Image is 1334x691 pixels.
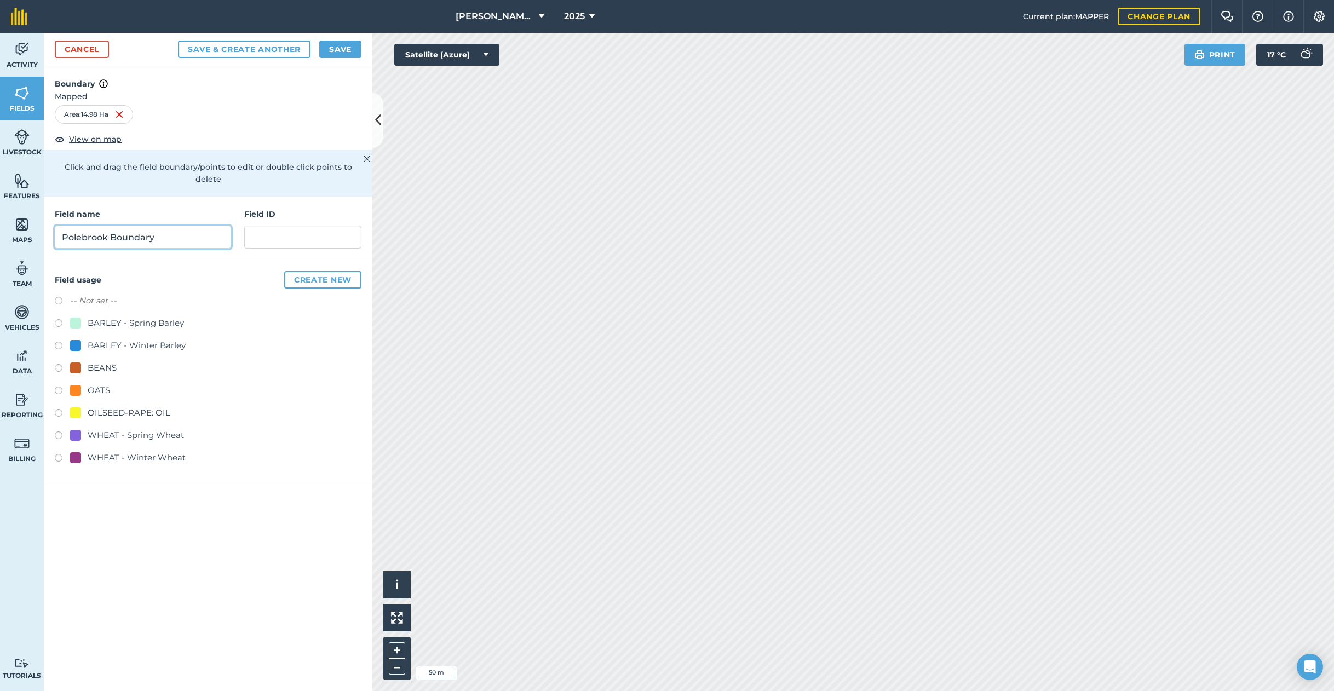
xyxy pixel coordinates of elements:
[395,578,399,591] span: i
[14,129,30,145] img: svg+xml;base64,PD94bWwgdmVyc2lvbj0iMS4wIiBlbmNvZGluZz0idXRmLTgiPz4KPCEtLSBHZW5lcmF0b3I6IEFkb2JlIE...
[44,90,372,102] span: Mapped
[88,316,184,330] div: BARLEY - Spring Barley
[178,41,311,58] button: Save & Create Another
[14,260,30,277] img: svg+xml;base64,PD94bWwgdmVyc2lvbj0iMS4wIiBlbmNvZGluZz0idXRmLTgiPz4KPCEtLSBHZW5lcmF0b3I6IEFkb2JlIE...
[70,294,117,307] label: -- Not set --
[14,391,30,408] img: svg+xml;base64,PD94bWwgdmVyc2lvbj0iMS4wIiBlbmNvZGluZz0idXRmLTgiPz4KPCEtLSBHZW5lcmF0b3I6IEFkb2JlIE...
[244,208,361,220] h4: Field ID
[1256,44,1323,66] button: 17 °C
[115,108,124,121] img: svg+xml;base64,PHN2ZyB4bWxucz0iaHR0cDovL3d3dy53My5vcmcvMjAwMC9zdmciIHdpZHRoPSIxNiIgaGVpZ2h0PSIyNC...
[14,304,30,320] img: svg+xml;base64,PD94bWwgdmVyc2lvbj0iMS4wIiBlbmNvZGluZz0idXRmLTgiPz4KPCEtLSBHZW5lcmF0b3I6IEFkb2JlIE...
[364,152,370,165] img: svg+xml;base64,PHN2ZyB4bWxucz0iaHR0cDovL3d3dy53My5vcmcvMjAwMC9zdmciIHdpZHRoPSIyMiIgaGVpZ2h0PSIzMC...
[55,208,231,220] h4: Field name
[55,105,133,124] div: Area : 14.98 Ha
[1023,10,1109,22] span: Current plan : MAPPER
[14,435,30,452] img: svg+xml;base64,PD94bWwgdmVyc2lvbj0iMS4wIiBlbmNvZGluZz0idXRmLTgiPz4KPCEtLSBHZW5lcmF0b3I6IEFkb2JlIE...
[99,77,108,90] img: svg+xml;base64,PHN2ZyB4bWxucz0iaHR0cDovL3d3dy53My5vcmcvMjAwMC9zdmciIHdpZHRoPSIxNyIgaGVpZ2h0PSIxNy...
[1283,10,1294,23] img: svg+xml;base64,PHN2ZyB4bWxucz0iaHR0cDovL3d3dy53My5vcmcvMjAwMC9zdmciIHdpZHRoPSIxNyIgaGVpZ2h0PSIxNy...
[1221,11,1234,22] img: Two speech bubbles overlapping with the left bubble in the forefront
[88,429,184,442] div: WHEAT - Spring Wheat
[88,339,186,352] div: BARLEY - Winter Barley
[456,10,534,23] span: [PERSON_NAME] C
[55,271,361,289] h4: Field usage
[14,348,30,364] img: svg+xml;base64,PD94bWwgdmVyc2lvbj0iMS4wIiBlbmNvZGluZz0idXRmLTgiPz4KPCEtLSBHZW5lcmF0b3I6IEFkb2JlIE...
[88,361,117,375] div: BEANS
[88,406,170,419] div: OILSEED-RAPE: OIL
[284,271,361,289] button: Create new
[14,172,30,189] img: svg+xml;base64,PHN2ZyB4bWxucz0iaHR0cDovL3d3dy53My5vcmcvMjAwMC9zdmciIHdpZHRoPSI1NiIgaGVpZ2h0PSI2MC...
[389,642,405,659] button: +
[14,41,30,57] img: svg+xml;base64,PD94bWwgdmVyc2lvbj0iMS4wIiBlbmNvZGluZz0idXRmLTgiPz4KPCEtLSBHZW5lcmF0b3I6IEFkb2JlIE...
[1297,654,1323,680] div: Open Intercom Messenger
[55,133,65,146] img: svg+xml;base64,PHN2ZyB4bWxucz0iaHR0cDovL3d3dy53My5vcmcvMjAwMC9zdmciIHdpZHRoPSIxOCIgaGVpZ2h0PSIyNC...
[1118,8,1200,25] a: Change plan
[88,384,110,397] div: OATS
[1185,44,1246,66] button: Print
[564,10,585,23] span: 2025
[319,41,361,58] button: Save
[383,571,411,598] button: i
[14,658,30,669] img: svg+xml;base64,PD94bWwgdmVyc2lvbj0iMS4wIiBlbmNvZGluZz0idXRmLTgiPz4KPCEtLSBHZW5lcmF0b3I6IEFkb2JlIE...
[44,66,372,90] h4: Boundary
[55,41,109,58] a: Cancel
[389,659,405,675] button: –
[69,133,122,145] span: View on map
[1313,11,1326,22] img: A cog icon
[1295,44,1316,66] img: svg+xml;base64,PD94bWwgdmVyc2lvbj0iMS4wIiBlbmNvZGluZz0idXRmLTgiPz4KPCEtLSBHZW5lcmF0b3I6IEFkb2JlIE...
[394,44,499,66] button: Satellite (Azure)
[14,216,30,233] img: svg+xml;base64,PHN2ZyB4bWxucz0iaHR0cDovL3d3dy53My5vcmcvMjAwMC9zdmciIHdpZHRoPSI1NiIgaGVpZ2h0PSI2MC...
[391,612,403,624] img: Four arrows, one pointing top left, one top right, one bottom right and the last bottom left
[55,133,122,146] button: View on map
[14,85,30,101] img: svg+xml;base64,PHN2ZyB4bWxucz0iaHR0cDovL3d3dy53My5vcmcvMjAwMC9zdmciIHdpZHRoPSI1NiIgaGVpZ2h0PSI2MC...
[55,161,361,186] p: Click and drag the field boundary/points to edit or double click points to delete
[88,451,186,464] div: WHEAT - Winter Wheat
[1251,11,1264,22] img: A question mark icon
[11,8,27,25] img: fieldmargin Logo
[1267,44,1286,66] span: 17 ° C
[1194,48,1205,61] img: svg+xml;base64,PHN2ZyB4bWxucz0iaHR0cDovL3d3dy53My5vcmcvMjAwMC9zdmciIHdpZHRoPSIxOSIgaGVpZ2h0PSIyNC...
